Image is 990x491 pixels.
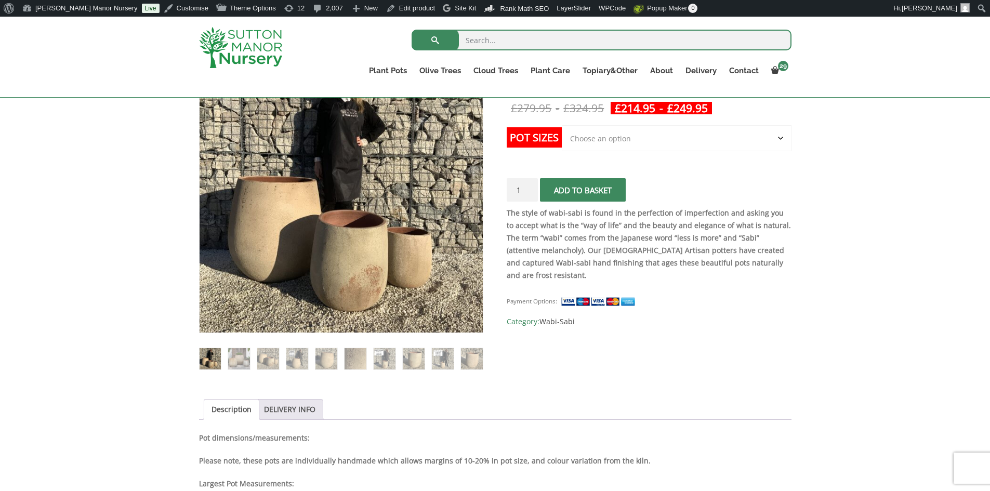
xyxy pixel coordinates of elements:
a: Topiary&Other [576,63,644,78]
a: Wabi-Sabi [539,316,575,326]
img: The Can Tho Wabi-Sabi Sable Plant Pots - Image 5 [315,348,337,369]
label: Pot Sizes [507,127,562,148]
img: The Can Tho Wabi-Sabi Sable Plant Pots - Image 6 [345,348,366,369]
img: The Can Tho Wabi-Sabi Sable Plant Pots - Image 3 [257,348,279,369]
a: Delivery [679,63,723,78]
bdi: 249.95 [667,101,708,115]
a: About [644,63,679,78]
span: Site Kit [455,4,476,12]
strong: Largest Pot Measurements: [199,479,294,488]
a: Plant Care [524,63,576,78]
span: [PERSON_NAME] [902,4,957,12]
input: Search... [412,30,791,50]
button: Add to basket [540,178,626,202]
img: payment supported [561,296,639,307]
a: Olive Trees [413,63,467,78]
span: £ [615,101,621,115]
span: 29 [778,61,788,71]
img: logo [199,27,282,68]
span: 0 [688,4,697,13]
a: Cloud Trees [467,63,524,78]
bdi: 324.95 [563,101,604,115]
a: Plant Pots [363,63,413,78]
img: The Can Tho Wabi-Sabi Sable Plant Pots - Image 10 [461,348,482,369]
span: Category: [507,315,791,328]
span: £ [511,101,517,115]
span: £ [563,101,570,115]
a: Description [212,400,252,419]
img: The Can Tho Wabi-Sabi Sable Plant Pots - Image 8 [403,348,424,369]
img: The Can Tho Wabi-Sabi Sable Plant Pots - IMG 3082 scaled [200,49,483,333]
small: Payment Options: [507,297,557,305]
a: Contact [723,63,765,78]
span: £ [667,101,674,115]
strong: Pot dimensions/measurements: [199,433,310,443]
ins: - [611,102,712,114]
bdi: 279.95 [511,101,551,115]
a: 29 [765,63,791,78]
a: DELIVERY INFO [264,400,315,419]
input: Product quantity [507,178,538,202]
strong: The style of wabi-sabi is found in the perfection of imperfection and asking you to accept what i... [507,208,791,280]
img: The Can Tho Wabi-Sabi Sable Plant Pots - Image 9 [432,348,453,369]
img: The Can Tho Wabi-Sabi Sable Plant Pots - Image 2 [228,348,249,369]
img: The Can Tho Wabi-Sabi Sable Plant Pots - Image 7 [374,348,395,369]
del: - [507,102,608,114]
bdi: 214.95 [615,101,655,115]
strong: Please note, these pots are individually handmade which allows margins of 10-20% in pot size, and... [199,456,651,466]
img: The Can Tho Wabi-Sabi Sable Plant Pots - Image 4 [286,348,308,369]
a: Live [142,4,160,13]
span: Rank Math SEO [500,5,549,12]
img: The Can Tho Wabi-Sabi Sable Plant Pots [200,348,221,369]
